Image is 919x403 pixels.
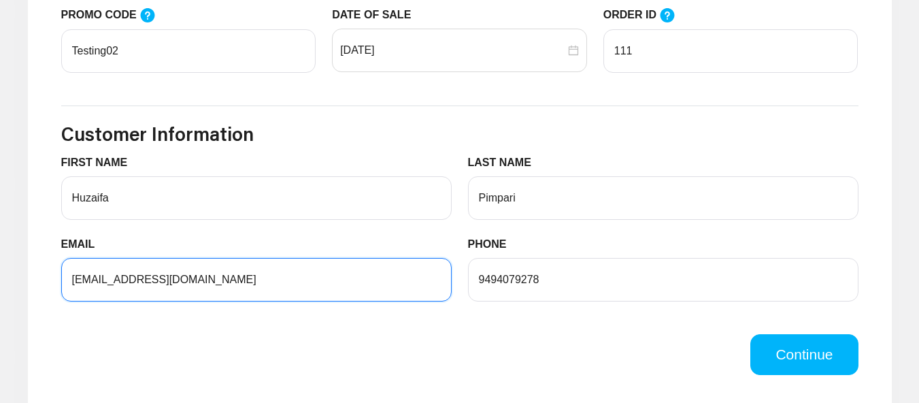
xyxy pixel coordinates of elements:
[468,236,517,253] label: PHONE
[61,123,858,146] h3: Customer Information
[61,7,169,24] label: PROMO CODE
[61,176,452,220] input: FIRST NAME
[61,258,452,302] input: EMAIL
[61,236,105,253] label: EMAIL
[603,7,689,24] label: ORDER ID
[340,42,565,59] input: DATE OF SALE
[332,7,421,23] label: DATE OF SALE
[468,176,858,220] input: LAST NAME
[468,258,858,302] input: PHONE
[61,155,138,171] label: FIRST NAME
[468,155,542,171] label: LAST NAME
[750,334,858,375] button: Continue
